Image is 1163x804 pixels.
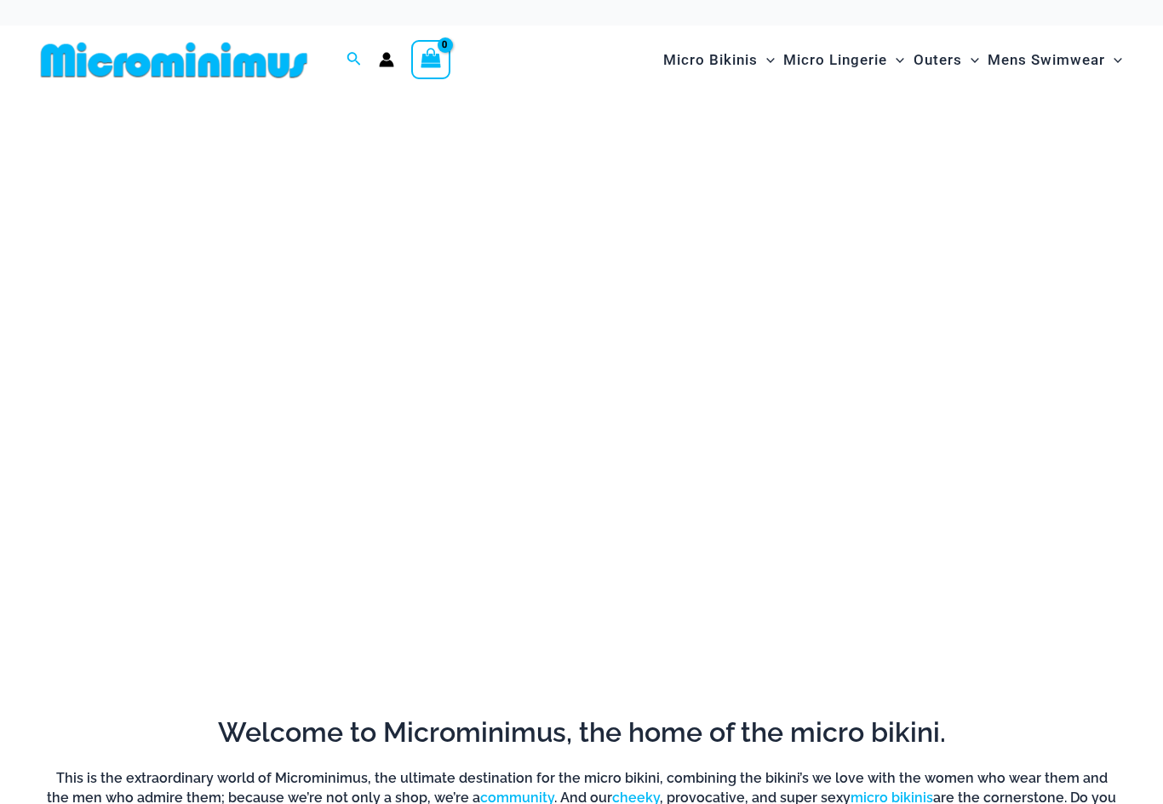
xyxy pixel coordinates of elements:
span: Micro Lingerie [783,38,887,82]
a: Search icon link [347,49,362,71]
a: Micro LingerieMenu ToggleMenu Toggle [779,34,908,86]
h2: Welcome to Microminimus, the home of the micro bikini. [47,715,1116,750]
a: Micro BikinisMenu ToggleMenu Toggle [659,34,779,86]
a: OutersMenu ToggleMenu Toggle [909,34,983,86]
span: Mens Swimwear [988,38,1105,82]
a: Account icon link [379,52,394,67]
span: Menu Toggle [887,38,904,82]
span: Menu Toggle [758,38,775,82]
a: Mens SwimwearMenu ToggleMenu Toggle [983,34,1126,86]
span: Menu Toggle [962,38,979,82]
span: Micro Bikinis [663,38,758,82]
span: Menu Toggle [1105,38,1122,82]
nav: Site Navigation [656,32,1129,89]
a: View Shopping Cart, empty [411,40,450,79]
img: MM SHOP LOGO FLAT [34,41,314,79]
span: Outers [914,38,962,82]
